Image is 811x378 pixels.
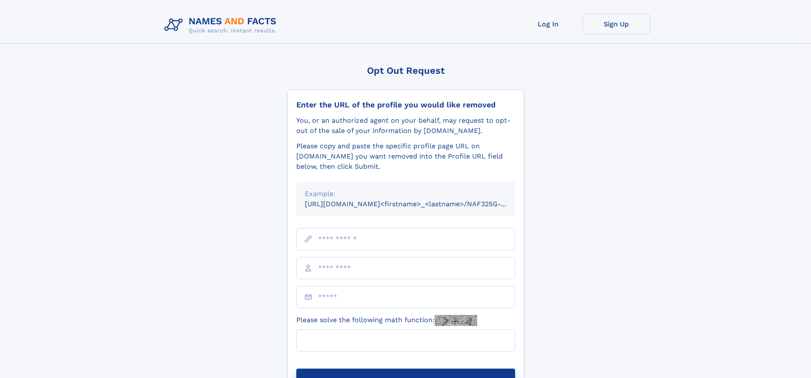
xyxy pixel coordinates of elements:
[296,315,477,326] label: Please solve the following math function:
[296,115,515,136] div: You, or an authorized agent on your behalf, may request to opt-out of the sale of your informatio...
[296,100,515,110] div: Enter the URL of the profile you would like removed
[305,189,507,199] div: Example:
[161,14,284,37] img: Logo Names and Facts
[514,14,582,35] a: Log In
[287,65,524,76] div: Opt Out Request
[305,200,531,208] small: [URL][DOMAIN_NAME]<firstname>_<lastname>/NAF325G-xxxxxxxx
[296,141,515,172] div: Please copy and paste the specific profile page URL on [DOMAIN_NAME] you want removed into the Pr...
[582,14,651,35] a: Sign Up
